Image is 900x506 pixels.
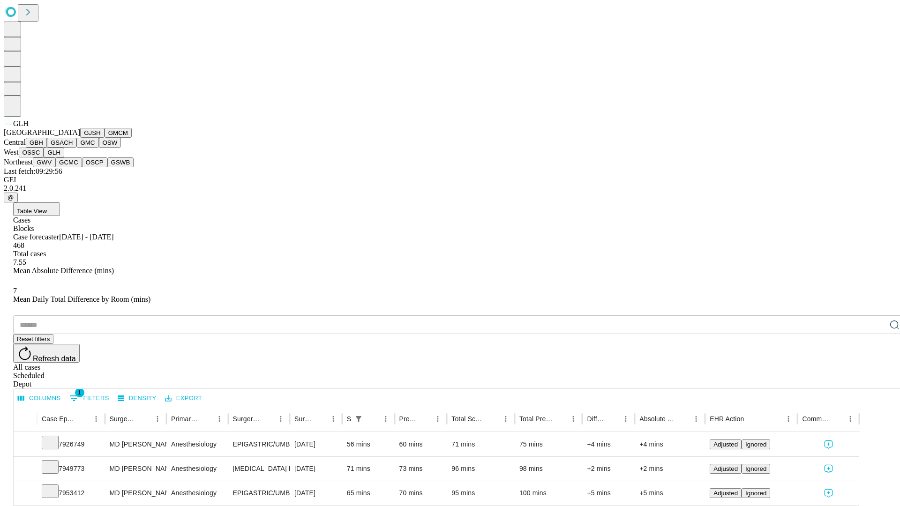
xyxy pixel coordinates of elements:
button: Ignored [742,439,770,449]
span: Adjusted [713,441,738,448]
span: Total cases [13,250,46,258]
span: 1 [75,388,84,397]
span: Reset filters [17,335,50,342]
button: Sort [418,412,431,425]
button: Sort [676,412,690,425]
div: Comments [802,415,829,423]
button: Menu [431,412,444,425]
button: GWV [33,157,55,167]
div: 56 mins [347,432,390,456]
div: +4 mins [639,432,700,456]
div: 100 mins [519,481,578,505]
div: Anesthesiology [171,481,223,505]
span: Northeast [4,158,33,166]
span: Ignored [745,465,766,472]
button: Expand [18,485,32,502]
button: GLH [44,148,64,157]
button: Expand [18,437,32,453]
div: 65 mins [347,481,390,505]
button: GJSH [80,128,105,138]
div: GEI [4,176,896,184]
div: Primary Service [171,415,198,423]
button: Menu [213,412,226,425]
button: Adjusted [710,439,742,449]
button: Show filters [352,412,365,425]
div: 71 mins [347,457,390,481]
button: GCMC [55,157,82,167]
div: Predicted In Room Duration [399,415,418,423]
div: MD [PERSON_NAME] [PERSON_NAME] Md [110,432,162,456]
button: Refresh data [13,344,80,363]
div: Absolute Difference [639,415,675,423]
div: 73 mins [399,457,442,481]
button: Sort [366,412,379,425]
div: 60 mins [399,432,442,456]
div: Anesthesiology [171,457,223,481]
div: 75 mins [519,432,578,456]
button: Adjusted [710,488,742,498]
div: +2 mins [639,457,700,481]
div: 1 active filter [352,412,365,425]
div: [DATE] [294,481,337,505]
button: Sort [314,412,327,425]
div: 7949773 [42,457,100,481]
div: MD [PERSON_NAME] [PERSON_NAME] Md [110,481,162,505]
span: [GEOGRAPHIC_DATA] [4,128,80,136]
span: Ignored [745,490,766,497]
button: GMCM [105,128,132,138]
div: 70 mins [399,481,442,505]
div: EPIGASTRIC/UMBILICAL [MEDICAL_DATA] INITIAL < 3 CM INCARCERATED/STRANGULATED [233,481,285,505]
button: OSW [99,138,121,148]
button: Export [163,391,204,406]
div: EHR Action [710,415,744,423]
span: GLH [13,119,29,127]
div: 7953412 [42,481,100,505]
span: Mean Daily Total Difference by Room (mins) [13,295,150,303]
div: 71 mins [451,432,510,456]
button: Menu [379,412,392,425]
span: Ignored [745,441,766,448]
button: Menu [567,412,580,425]
button: OSSC [19,148,44,157]
button: Sort [486,412,499,425]
div: Total Predicted Duration [519,415,553,423]
button: Menu [782,412,795,425]
span: Last fetch: 09:29:56 [4,167,62,175]
span: Case forecaster [13,233,59,241]
button: Ignored [742,488,770,498]
span: 7.55 [13,258,26,266]
button: Sort [554,412,567,425]
div: Difference [587,415,605,423]
button: Menu [690,412,703,425]
div: +4 mins [587,432,630,456]
span: Table View [17,208,47,215]
button: Sort [76,412,90,425]
button: @ [4,193,18,202]
span: Adjusted [713,490,738,497]
span: Mean Absolute Difference (mins) [13,267,114,275]
button: Show filters [67,391,112,406]
div: Surgery Name [233,415,260,423]
button: Menu [274,412,287,425]
div: Case Epic Id [42,415,75,423]
div: Anesthesiology [171,432,223,456]
div: +5 mins [587,481,630,505]
button: Menu [90,412,103,425]
div: [DATE] [294,432,337,456]
div: MD [PERSON_NAME] [PERSON_NAME] Md [110,457,162,481]
div: [DATE] [294,457,337,481]
div: 96 mins [451,457,510,481]
button: GBH [26,138,47,148]
div: Surgeon Name [110,415,137,423]
span: 7 [13,287,17,295]
button: Menu [619,412,632,425]
span: @ [7,194,14,201]
button: Sort [831,412,844,425]
div: +5 mins [639,481,700,505]
button: Sort [138,412,151,425]
div: 2.0.241 [4,184,896,193]
button: GSWB [107,157,134,167]
div: +2 mins [587,457,630,481]
button: Adjusted [710,464,742,474]
div: Surgery Date [294,415,313,423]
